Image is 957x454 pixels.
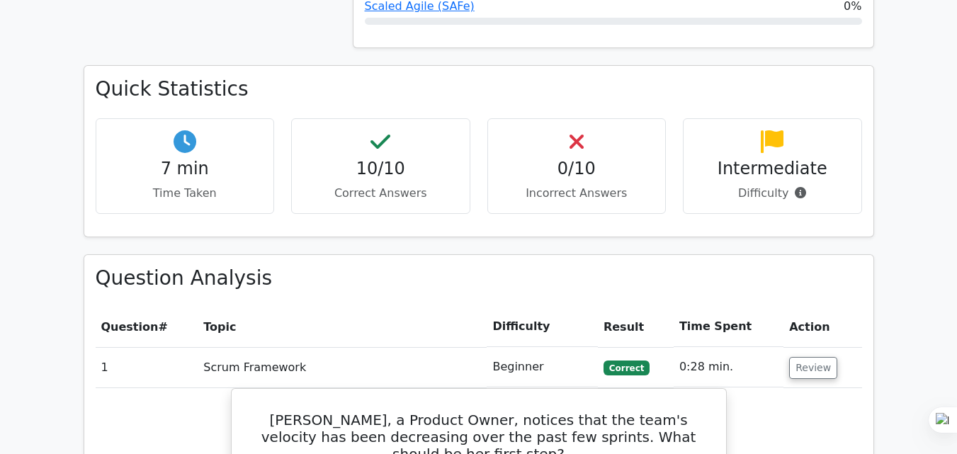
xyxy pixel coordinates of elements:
th: Result [598,307,674,347]
h4: Intermediate [695,159,850,179]
td: Scrum Framework [198,347,487,387]
th: Topic [198,307,487,347]
th: Difficulty [487,307,598,347]
span: Question [101,320,159,334]
th: Time Spent [674,307,783,347]
p: Difficulty [695,185,850,202]
p: Incorrect Answers [499,185,655,202]
p: Correct Answers [303,185,458,202]
h4: 10/10 [303,159,458,179]
td: Beginner [487,347,598,387]
h3: Question Analysis [96,266,862,290]
td: 0:28 min. [674,347,783,387]
th: Action [783,307,861,347]
span: Correct [604,361,650,375]
button: Review [789,357,837,379]
h4: 0/10 [499,159,655,179]
td: 1 [96,347,198,387]
p: Time Taken [108,185,263,202]
th: # [96,307,198,347]
h3: Quick Statistics [96,77,862,101]
h4: 7 min [108,159,263,179]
